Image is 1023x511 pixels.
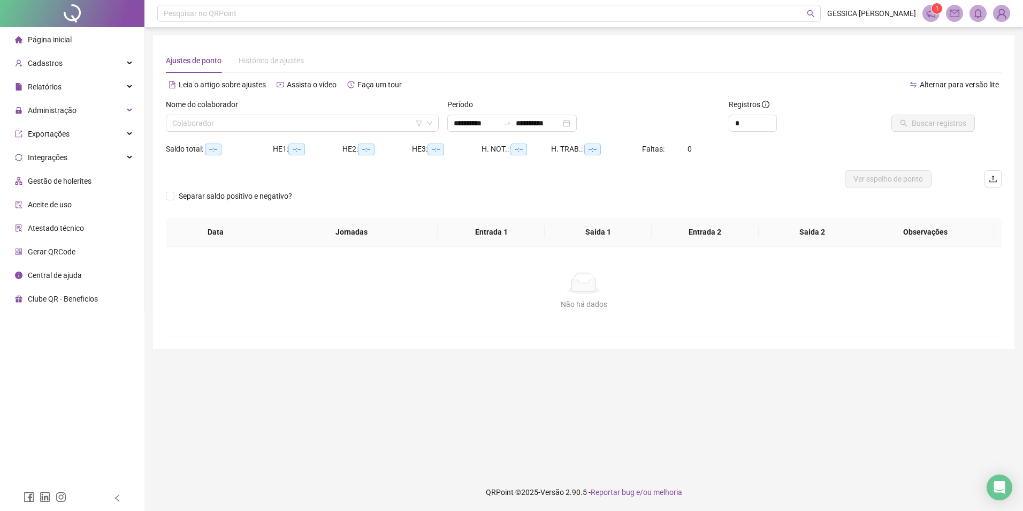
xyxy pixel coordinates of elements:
span: facebook [24,492,34,502]
span: GESSICA [PERSON_NAME] [827,7,916,19]
span: gift [15,295,22,303]
span: swap-right [503,119,511,127]
span: down [426,120,433,126]
img: 72101 [994,5,1010,21]
span: --:-- [288,144,305,155]
th: Observações [858,217,994,247]
span: instagram [56,492,66,502]
span: lock [15,107,22,114]
span: Relatórios [28,82,62,91]
span: Faltas: [642,145,666,153]
span: file-text [169,81,176,88]
span: bell [973,9,983,18]
span: Administração [28,106,77,115]
span: qrcode [15,248,22,255]
span: home [15,36,22,43]
span: linkedin [40,492,50,502]
th: Entrada 1 [438,217,545,247]
label: Nome do colaborador [166,99,245,110]
span: apartment [15,177,22,185]
span: export [15,130,22,138]
span: info-circle [15,272,22,279]
span: Leia o artigo sobre ajustes [179,80,266,89]
span: Observações [866,226,985,238]
span: Assista o vídeo [287,80,337,89]
span: mail [950,9,959,18]
span: --:-- [205,144,222,155]
span: Gestão de holerites [28,177,91,185]
span: --:-- [510,144,527,155]
sup: 1 [932,3,942,14]
span: Cadastros [28,59,63,67]
span: Reportar bug e/ou melhoria [591,488,682,497]
span: --:-- [427,144,444,155]
th: Data [166,217,265,247]
span: user-add [15,59,22,67]
button: Ver espelho de ponto [845,170,932,187]
footer: QRPoint © 2025 - 2.90.5 - [144,474,1023,511]
span: Central de ajuda [28,271,82,280]
span: search [807,10,815,18]
span: file [15,83,22,91]
div: Não há dados [179,298,989,310]
span: Versão [540,488,564,497]
th: Entrada 2 [652,217,759,247]
span: info-circle [762,101,769,108]
span: notification [926,9,936,18]
span: Gerar QRCode [28,247,75,256]
div: H. TRAB.: [551,143,642,155]
div: Open Intercom Messenger [987,475,1012,500]
span: left [113,494,121,502]
span: --:-- [584,144,601,155]
th: Saída 1 [545,217,652,247]
span: upload [989,175,997,183]
span: to [503,119,511,127]
span: history [347,81,355,88]
span: Exportações [28,130,70,138]
span: 1 [935,5,939,12]
th: Saída 2 [759,217,866,247]
span: --:-- [358,144,375,155]
th: Jornadas [265,217,438,247]
span: Página inicial [28,35,72,44]
div: Saldo total: [166,143,273,155]
div: HE 1: [273,143,342,155]
span: Registros [729,99,769,110]
div: HE 3: [412,143,482,155]
span: Faça um tour [357,80,402,89]
span: Integrações [28,153,67,162]
span: Separar saldo positivo e negativo? [174,190,296,202]
span: solution [15,224,22,232]
span: sync [15,154,22,161]
div: HE 2: [342,143,412,155]
span: youtube [277,81,284,88]
span: audit [15,201,22,208]
span: filter [416,120,422,126]
span: Clube QR - Beneficios [28,295,98,303]
span: Atestado técnico [28,224,84,232]
div: H. NOT.: [482,143,551,155]
span: 0 [688,145,692,153]
span: Aceite de uso [28,200,72,209]
span: Histórico de ajustes [239,56,304,65]
span: Ajustes de ponto [166,56,222,65]
label: Período [447,99,480,110]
